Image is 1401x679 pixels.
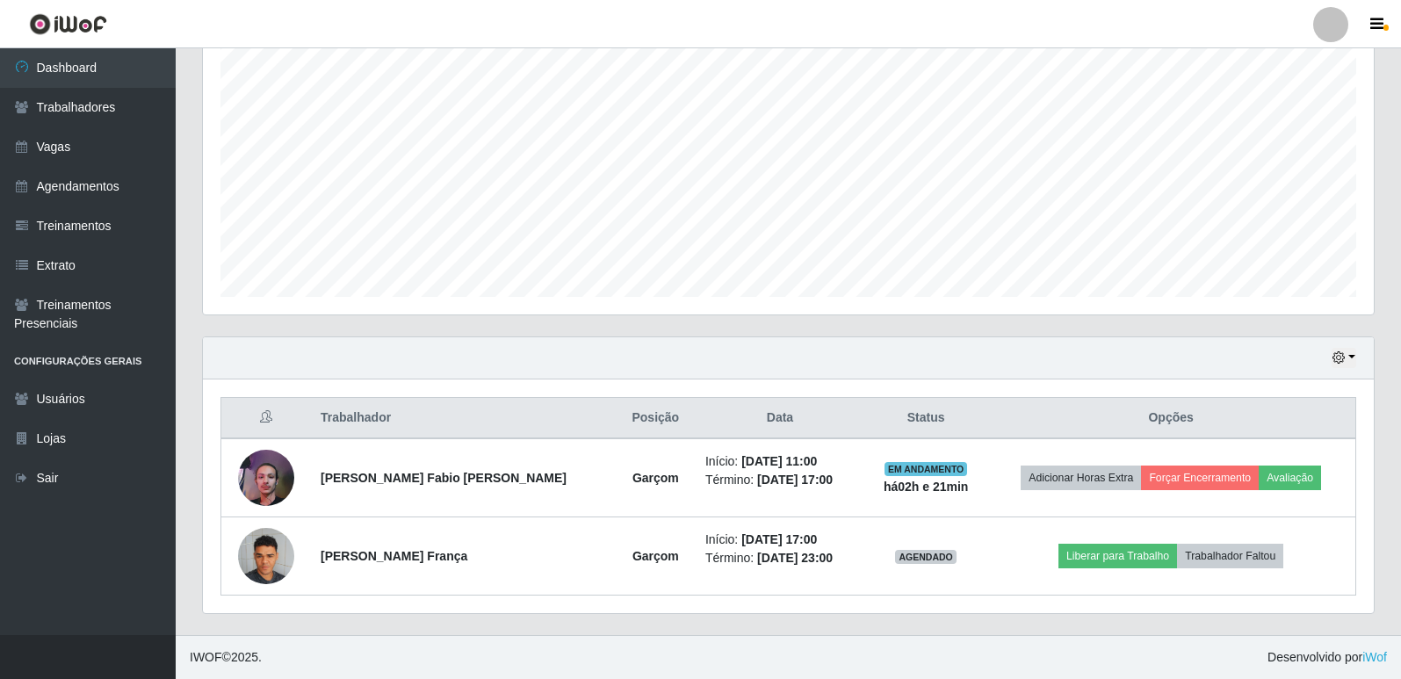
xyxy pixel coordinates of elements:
[884,480,969,494] strong: há 02 h e 21 min
[741,532,817,546] time: [DATE] 17:00
[885,462,968,476] span: EM ANDAMENTO
[617,398,695,439] th: Posição
[1362,650,1387,664] a: iWof
[190,650,222,664] span: IWOF
[238,440,294,516] img: 1737159671369.jpeg
[1267,648,1387,667] span: Desenvolvido por
[238,518,294,593] img: 1732199727580.jpeg
[1058,544,1177,568] button: Liberar para Trabalho
[321,471,567,485] strong: [PERSON_NAME] Fabio [PERSON_NAME]
[895,550,957,564] span: AGENDADO
[705,452,855,471] li: Início:
[321,549,467,563] strong: [PERSON_NAME] França
[741,454,817,468] time: [DATE] 11:00
[310,398,617,439] th: Trabalhador
[705,531,855,549] li: Início:
[705,549,855,567] li: Término:
[865,398,986,439] th: Status
[757,473,833,487] time: [DATE] 17:00
[705,471,855,489] li: Término:
[1259,466,1321,490] button: Avaliação
[632,549,679,563] strong: Garçom
[1141,466,1259,490] button: Forçar Encerramento
[695,398,865,439] th: Data
[29,13,107,35] img: CoreUI Logo
[190,648,262,667] span: © 2025 .
[986,398,1355,439] th: Opções
[1021,466,1141,490] button: Adicionar Horas Extra
[1177,544,1283,568] button: Trabalhador Faltou
[757,551,833,565] time: [DATE] 23:00
[632,471,679,485] strong: Garçom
